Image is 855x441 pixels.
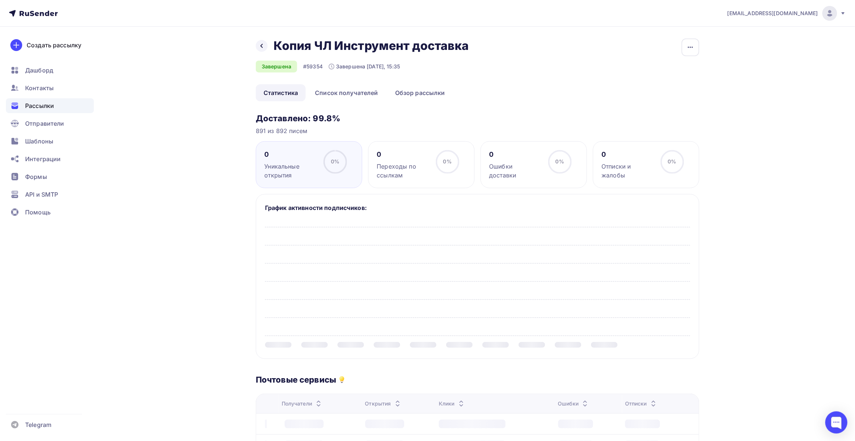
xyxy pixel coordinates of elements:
div: Открытия [365,400,402,407]
div: 891 из 892 писем [256,126,699,135]
span: 0% [556,158,564,164]
a: Статистика [256,84,306,101]
a: Рассылки [6,98,94,113]
div: Уникальные открытия [265,162,317,180]
div: Клики [439,400,466,407]
h3: Почтовые сервисы [256,374,336,385]
div: 0 [265,150,317,159]
div: Получатели [282,400,323,407]
div: Переходы по ссылкам [377,162,429,180]
div: 0 [602,150,654,159]
div: Завершена [256,61,297,72]
a: Обзор рассылки [387,84,453,101]
span: 0% [668,158,676,164]
span: 0% [443,158,452,164]
span: [EMAIL_ADDRESS][DOMAIN_NAME] [727,10,818,17]
div: Ошибки [558,400,590,407]
div: Ошибки доставки [489,162,542,180]
div: 0 [377,150,429,159]
div: 0 [489,150,542,159]
div: #59354 [303,63,323,70]
a: Контакты [6,81,94,95]
a: [EMAIL_ADDRESS][DOMAIN_NAME] [727,6,846,21]
span: Контакты [25,84,54,92]
span: Дашборд [25,66,53,75]
a: Список получателей [307,84,386,101]
a: Отправители [6,116,94,131]
span: 0% [331,158,339,164]
a: Шаблоны [6,134,94,149]
span: API и SMTP [25,190,58,199]
div: Отписки и жалобы [602,162,654,180]
span: Интеграции [25,155,61,163]
div: Создать рассылку [27,41,81,50]
h5: График активности подписчиков: [265,203,690,212]
span: Помощь [25,208,51,217]
span: Шаблоны [25,137,53,146]
h3: Доставлено: 99.8% [256,113,699,123]
span: Отправители [25,119,64,128]
span: Формы [25,172,47,181]
div: Отписки [625,400,658,407]
div: Завершена [DATE], 15:35 [329,63,400,70]
span: Рассылки [25,101,54,110]
a: Дашборд [6,63,94,78]
a: Формы [6,169,94,184]
span: Telegram [25,420,51,429]
h2: Копия ЧЛ Инструмент доставка [274,38,469,53]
